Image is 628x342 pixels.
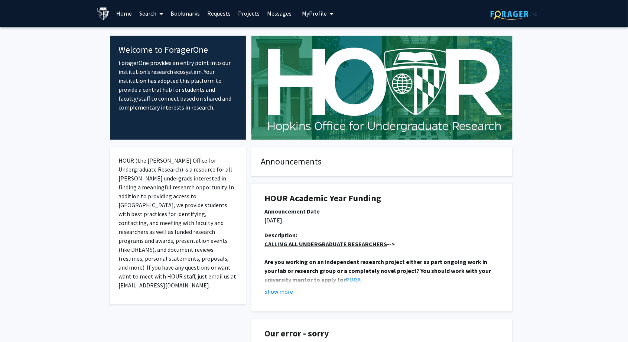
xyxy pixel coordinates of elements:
[264,258,492,283] strong: Are you working on an independent research project either as part ongoing work in your lab or res...
[97,7,110,20] img: Johns Hopkins University Logo
[204,0,234,26] a: Requests
[119,45,237,55] h4: Welcome to ForagerOne
[264,231,500,240] div: Description:
[302,10,327,17] span: My Profile
[6,309,32,336] iframe: Chat
[119,156,237,290] p: HOUR (the [PERSON_NAME] Office for Undergraduate Research) is a resource for all [PERSON_NAME] un...
[264,287,293,296] button: Show more
[264,240,395,248] strong: -->
[264,257,500,284] p: .
[264,193,500,204] h1: HOUR Academic Year Funding
[113,0,136,26] a: Home
[264,240,387,248] u: CALLING ALL UNDERGRADUATE RESEARCHERS
[346,276,361,283] a: PURA
[234,0,263,26] a: Projects
[264,328,500,339] h1: Our error - sorry
[167,0,204,26] a: Bookmarks
[264,207,500,216] div: Announcement Date
[263,0,295,26] a: Messages
[251,36,513,140] img: Cover Image
[136,0,167,26] a: Search
[261,156,503,167] h4: Announcements
[119,58,237,112] p: ForagerOne provides an entry point into our institution’s research ecosystem. Your institution ha...
[264,216,500,225] p: [DATE]
[491,8,537,20] img: ForagerOne Logo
